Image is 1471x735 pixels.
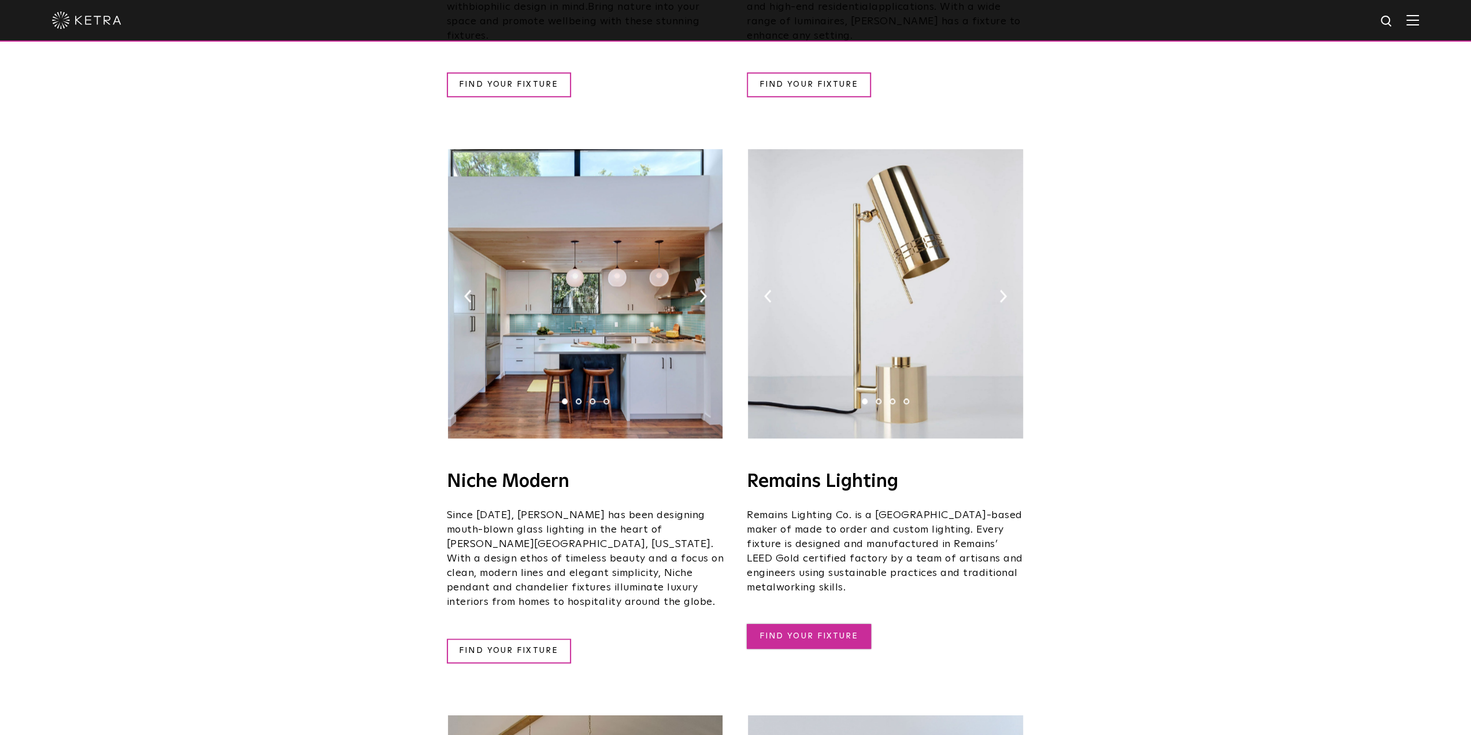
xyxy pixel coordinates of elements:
[447,508,724,610] p: Since [DATE], [PERSON_NAME] has been designing mouth-blown glass lighting in the heart of [PERSON...
[747,508,1024,595] p: Remains Lighting Co. is a [GEOGRAPHIC_DATA]-based maker of made to order and custom lighting. Eve...
[747,72,871,97] a: FIND YOUR FIXTURE
[447,72,571,97] a: FIND YOUR FIXTURE
[747,472,1024,491] h4: Remains Lighting​
[447,638,571,663] a: FIND YOUR FIXTURE
[1380,14,1394,29] img: search icon
[699,290,707,302] img: arrow-right-black.svg
[447,472,724,491] h4: Niche Modern
[764,290,772,302] img: arrow-left-black.svg
[999,290,1007,302] img: arrow-right-black.svg
[52,12,121,29] img: ketra-logo-2019-white
[748,149,1022,438] img: cantablelightketrareadyremainslightingco%5B63%5D-1.jpg
[464,290,472,302] img: arrow-left-black.svg
[1406,14,1419,25] img: Hamburger%20Nav.svg
[747,624,871,649] a: FIND YOUR FIXTURE
[448,149,722,438] img: Niche-Oplaine-Solitaire-Interlock-House-1400.jpg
